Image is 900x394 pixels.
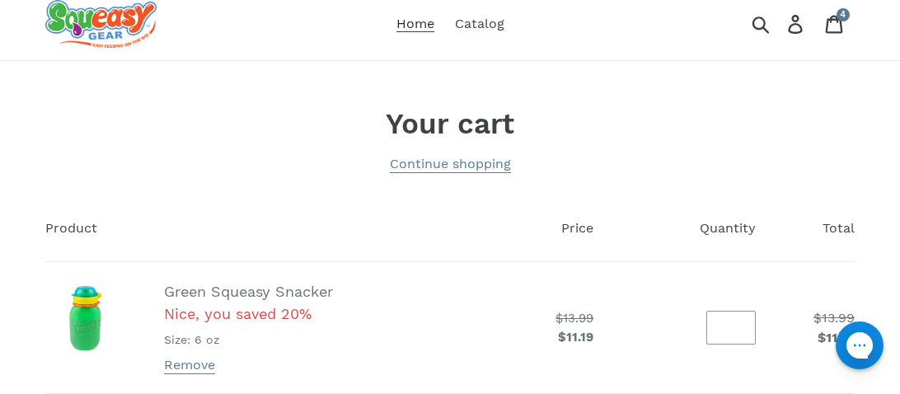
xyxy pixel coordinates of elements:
[455,16,504,32] span: Catalog
[792,328,855,348] span: $11.19
[164,331,333,349] li: Size: 6 oz
[410,196,612,262] th: Price
[164,328,333,349] ul: Product details
[792,308,855,328] span: $13.99
[388,12,443,36] a: Home
[447,12,513,36] a: Catalog
[46,280,124,359] img: Green Squeasy Snacker
[428,309,594,328] span: $13.99
[164,303,333,325] span: Nice, you saved 20%
[164,357,215,374] a: Remove Green Squeasy Snacker - 6 oz
[45,196,410,262] th: Product
[428,328,594,347] span: $11.19
[841,10,846,19] span: 4
[774,196,855,262] th: Total
[45,106,855,141] h1: Your cart
[164,283,333,325] a: Green Squeasy SnackerNice, you saved 20%
[390,156,511,173] a: Continue shopping
[396,16,434,32] span: Home
[816,6,855,43] a: 4
[612,196,773,262] th: Quantity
